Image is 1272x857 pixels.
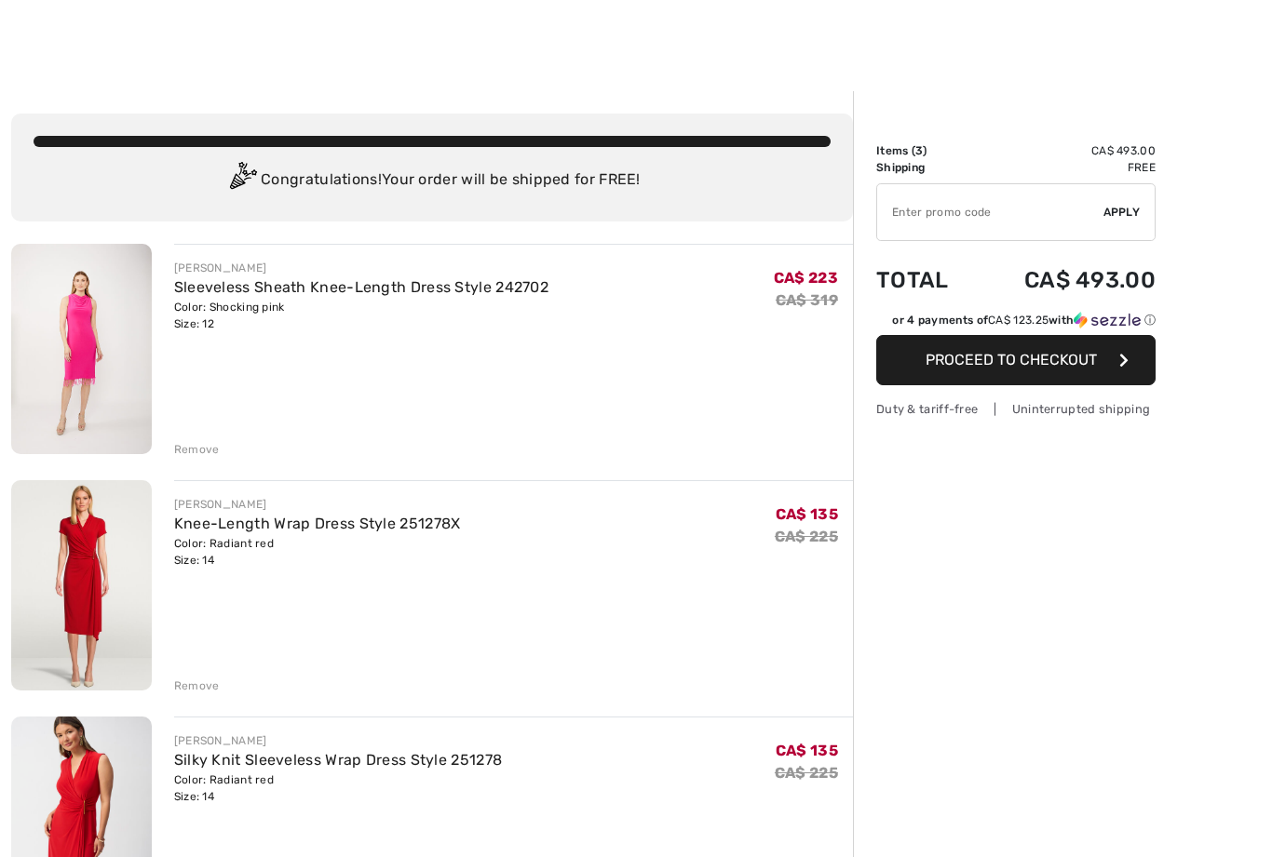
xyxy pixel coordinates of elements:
img: Sezzle [1074,312,1141,328]
span: 3 [915,144,923,157]
td: Free [975,159,1156,176]
span: CA$ 223 [774,269,838,287]
a: Silky Knit Sleeveless Wrap Dress Style 251278 [174,751,503,769]
span: CA$ 135 [776,505,838,523]
td: Items ( ) [876,142,975,159]
div: Color: Radiant red Size: 14 [174,535,461,569]
td: Shipping [876,159,975,176]
span: Proceed to Checkout [926,351,1097,368]
div: Color: Shocking pink Size: 12 [174,299,548,332]
div: or 4 payments of with [892,312,1156,328]
img: Knee-Length Wrap Dress Style 251278X [11,480,152,690]
div: [PERSON_NAME] [174,496,461,513]
td: Total [876,248,975,312]
div: Duty & tariff-free | Uninterrupted shipping [876,400,1156,418]
s: CA$ 225 [775,764,838,782]
img: Sleeveless Sheath Knee-Length Dress Style 242702 [11,244,152,454]
div: or 4 payments ofCA$ 123.25withSezzle Click to learn more about Sezzle [876,312,1156,335]
button: Proceed to Checkout [876,335,1156,385]
div: Remove [174,677,220,694]
a: Knee-Length Wrap Dress Style 251278X [174,515,461,532]
div: Color: Radiant red Size: 14 [174,771,503,805]
div: Remove [174,441,220,458]
span: CA$ 123.25 [988,314,1049,327]
td: CA$ 493.00 [975,248,1156,312]
s: CA$ 319 [776,291,838,309]
span: CA$ 135 [776,742,838,759]
img: Congratulation2.svg [223,162,261,199]
input: Promo code [877,184,1103,240]
div: [PERSON_NAME] [174,732,503,749]
span: Apply [1103,204,1141,221]
s: CA$ 225 [775,528,838,545]
a: Sleeveless Sheath Knee-Length Dress Style 242702 [174,278,548,296]
td: CA$ 493.00 [975,142,1156,159]
div: [PERSON_NAME] [174,260,548,276]
div: Congratulations! Your order will be shipped for FREE! [34,162,831,199]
